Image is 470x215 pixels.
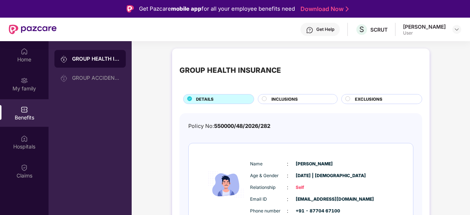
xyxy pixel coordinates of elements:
span: : [287,195,288,203]
a: Download Now [300,5,346,13]
span: DETAILS [196,96,214,103]
img: svg+xml;base64,PHN2ZyB3aWR0aD0iMjAiIGhlaWdodD0iMjAiIHZpZXdCb3g9IjAgMCAyMCAyMCIgZmlsbD0ibm9uZSIgeG... [60,55,68,63]
img: svg+xml;base64,PHN2ZyBpZD0iRHJvcGRvd24tMzJ4MzIiIHhtbG5zPSJodHRwOi8vd3d3LnczLm9yZy8yMDAwL3N2ZyIgd2... [454,26,460,32]
img: New Pazcare Logo [9,25,57,34]
span: Self [296,184,332,191]
img: Stroke [346,5,349,13]
span: S [359,25,364,34]
img: svg+xml;base64,PHN2ZyBpZD0iSG9zcGl0YWxzIiB4bWxucz0iaHR0cDovL3d3dy53My5vcmcvMjAwMC9zdmciIHdpZHRoPS... [21,135,28,142]
div: GROUP HEALTH INSURANCE [179,65,281,76]
span: +91 - 87704 67100 [296,208,332,215]
img: svg+xml;base64,PHN2ZyBpZD0iSG9tZSIgeG1sbnM9Imh0dHA6Ly93d3cudzMub3JnLzIwMDAvc3ZnIiB3aWR0aD0iMjAiIG... [21,48,28,55]
div: User [403,30,446,36]
div: Get Help [316,26,334,32]
span: : [287,172,288,180]
div: GROUP HEALTH INSURANCE [72,55,120,62]
img: svg+xml;base64,PHN2ZyB3aWR0aD0iMjAiIGhlaWdodD0iMjAiIHZpZXdCb3g9IjAgMCAyMCAyMCIgZmlsbD0ibm9uZSIgeG... [21,77,28,84]
span: [DATE] | [DEMOGRAPHIC_DATA] [296,172,332,179]
div: Get Pazcare for all your employee benefits need [139,4,295,13]
span: [EMAIL_ADDRESS][DOMAIN_NAME] [296,196,332,203]
img: svg+xml;base64,PHN2ZyBpZD0iQ2xhaW0iIHhtbG5zPSJodHRwOi8vd3d3LnczLm9yZy8yMDAwL3N2ZyIgd2lkdGg9IjIwIi... [21,164,28,171]
span: Name [250,161,287,168]
div: [PERSON_NAME] [403,23,446,30]
img: svg+xml;base64,PHN2ZyB3aWR0aD0iMjAiIGhlaWdodD0iMjAiIHZpZXdCb3g9IjAgMCAyMCAyMCIgZmlsbD0ibm9uZSIgeG... [60,75,68,82]
span: Phone number [250,208,287,215]
div: GROUP ACCIDENTAL INSURANCE [72,75,120,81]
span: Email ID [250,196,287,203]
img: Logo [127,5,134,12]
img: svg+xml;base64,PHN2ZyBpZD0iQmVuZWZpdHMiIHhtbG5zPSJodHRwOi8vd3d3LnczLm9yZy8yMDAwL3N2ZyIgd2lkdGg9Ij... [21,106,28,113]
span: : [287,207,288,215]
span: 550000/48/2026/282 [214,123,270,129]
div: Policy No: [188,122,270,130]
span: : [287,160,288,168]
img: icon [204,154,248,215]
div: SCRUT [370,26,388,33]
span: EXCLUSIONS [355,96,382,103]
span: Age & Gender [250,172,287,179]
strong: mobile app [171,5,202,12]
span: INCLUSIONS [271,96,298,103]
span: Relationship [250,184,287,191]
span: : [287,183,288,191]
span: [PERSON_NAME] [296,161,332,168]
img: svg+xml;base64,PHN2ZyBpZD0iSGVscC0zMngzMiIgeG1sbnM9Imh0dHA6Ly93d3cudzMub3JnLzIwMDAvc3ZnIiB3aWR0aD... [306,26,313,34]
